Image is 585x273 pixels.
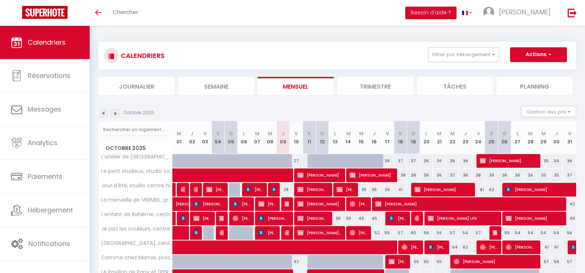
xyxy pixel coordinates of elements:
[550,240,563,254] div: 61
[290,121,303,154] th: 10
[173,197,186,211] a: [PERSON_NAME] 2
[229,130,233,137] abbr: D
[490,130,493,137] abbr: S
[399,130,402,137] abbr: S
[28,71,70,80] span: Réservations
[563,226,576,240] div: 56
[420,168,433,182] div: 36
[537,154,550,168] div: 35
[381,121,394,154] th: 17
[405,7,457,19] button: Besoin d'aide ?
[178,77,254,95] li: Semaine
[394,121,407,154] th: 18
[521,106,576,117] button: Gestion des prix
[375,197,566,211] span: [PERSON_NAME]
[258,77,334,95] li: Mensuel
[428,47,499,62] button: Filtrer par hébergement
[493,226,497,240] span: [PERSON_NAME]
[433,154,446,168] div: 36
[193,197,224,211] span: [PERSON_NAME]
[124,109,154,116] p: Octobre 2025
[368,183,381,197] div: 36
[524,226,537,240] div: 54
[100,226,174,232] span: Je jazz les couleurs, centre historique ALBI
[394,168,407,182] div: 38
[100,212,174,217] span: L’enfant de Bohème, centre historique [GEOGRAPHIC_DATA]
[407,255,420,269] div: 56
[285,197,289,211] span: [PERSON_NAME] FCO [PERSON_NAME]
[472,121,485,154] th: 24
[22,6,68,19] img: Super Booking
[271,182,276,197] span: [PERSON_NAME]
[498,168,511,182] div: 36
[203,130,207,137] abbr: V
[100,255,174,260] span: Comme chez Mamie, proche centre [GEOGRAPHIC_DATA]
[100,183,174,188] span: Jour d'été, studio centre historique [GEOGRAPHIC_DATA]
[368,121,381,154] th: 16
[258,226,276,240] span: [PERSON_NAME]
[100,154,174,160] span: L'atelier de [GEOGRAPHIC_DATA], petit studio 1 km centre
[320,130,324,137] abbr: D
[350,197,367,211] span: [PERSON_NAME]
[511,168,524,182] div: 36
[258,197,276,211] span: [PERSON_NAME] 2
[277,121,290,154] th: 09
[414,182,472,197] span: [PERSON_NAME]
[446,154,459,168] div: 36
[334,130,336,137] abbr: L
[389,255,406,269] span: [PERSON_NAME] 2
[428,240,445,254] span: [PERSON_NAME]
[28,172,62,181] span: Paiements
[568,8,577,17] img: logout
[258,211,289,225] span: [PERSON_NAME]
[524,168,537,182] div: 36
[464,130,467,137] abbr: J
[297,197,342,211] span: [PERSON_NAME]
[498,121,511,154] th: 26
[537,121,550,154] th: 29
[285,226,289,240] span: 琨 宋
[472,168,485,182] div: 38
[100,240,174,246] span: [GEOGRAPHIC_DATA], centre historique [GEOGRAPHIC_DATA]
[454,255,538,269] span: [PERSON_NAME]
[407,168,420,182] div: 38
[177,130,181,137] abbr: M
[510,47,567,62] button: Actions
[99,143,172,154] span: Octobre 2025
[199,121,211,154] th: 03
[28,239,70,248] span: Notifications
[119,47,165,64] h3: CALENDRIERS
[193,226,198,240] span: [PERSON_NAME]
[316,121,328,154] th: 12
[402,240,419,254] span: [PERSON_NAME]
[516,130,519,137] abbr: L
[407,121,420,154] th: 19
[563,197,576,211] div: 42
[563,154,576,168] div: 36
[373,130,376,137] abbr: J
[506,211,563,225] span: [PERSON_NAME]
[563,212,576,225] div: 49
[499,7,551,17] span: [PERSON_NAME]
[511,121,524,154] th: 27
[28,38,66,47] span: Calendriers
[113,8,138,16] span: Chercher
[329,121,342,154] th: 13
[407,226,420,240] div: 60
[563,168,576,182] div: 37
[355,121,368,154] th: 15
[297,168,342,182] span: [PERSON_NAME]
[219,211,224,225] span: [PERSON_NAME]
[524,121,537,154] th: 28
[255,130,259,137] abbr: M
[389,211,406,225] span: [PERSON_NAME]
[381,226,394,240] div: 55
[420,121,433,154] th: 20
[503,130,506,137] abbr: D
[368,212,381,225] div: 45
[295,130,298,137] abbr: V
[307,130,311,137] abbr: S
[355,183,368,197] div: 35
[477,130,480,137] abbr: V
[420,226,433,240] div: 56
